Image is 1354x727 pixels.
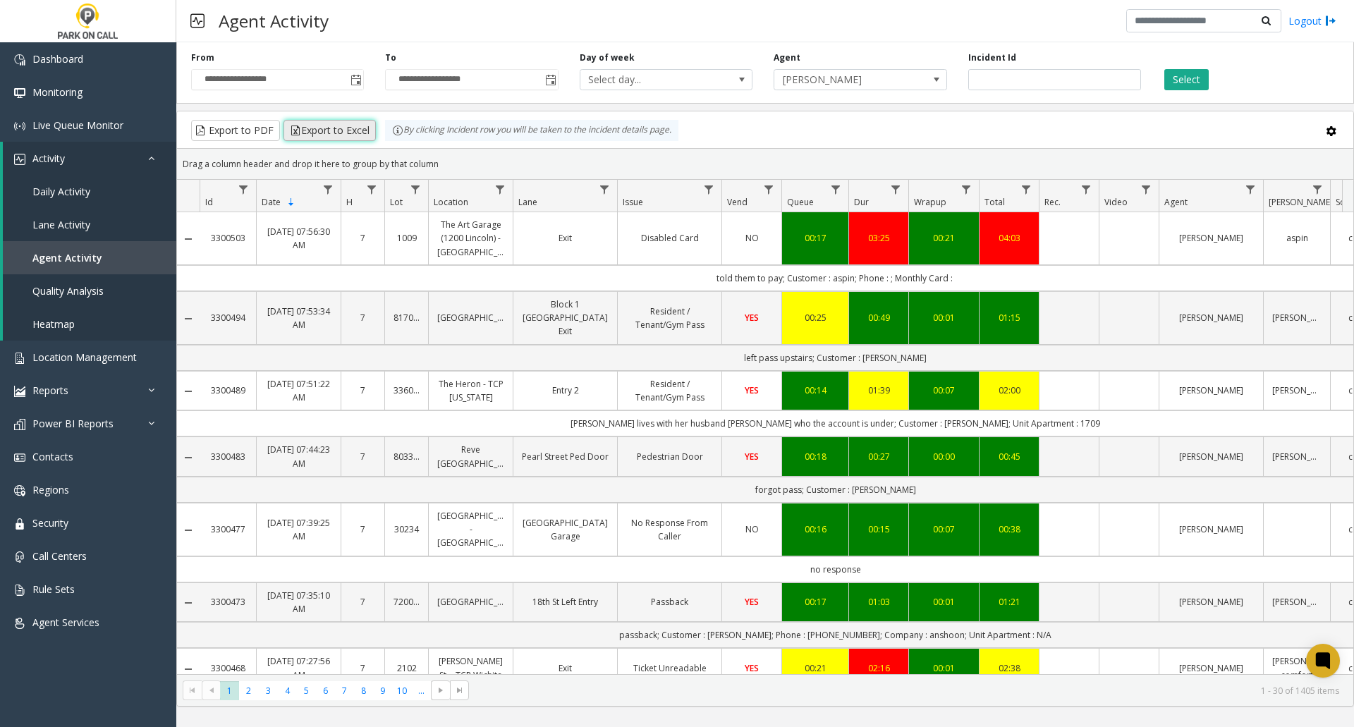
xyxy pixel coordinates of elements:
[886,180,905,199] a: Dur Filter Menu
[988,661,1030,675] div: 02:38
[177,664,200,675] a: Collapse Details
[1308,180,1327,199] a: Parker Filter Menu
[177,525,200,536] a: Collapse Details
[393,681,412,700] span: Page 10
[437,595,504,609] a: [GEOGRAPHIC_DATA]
[522,516,609,543] a: [GEOGRAPHIC_DATA] Garage
[208,384,248,397] a: 3300489
[1044,196,1061,208] span: Rec.
[191,120,280,141] button: Export to PDF
[259,681,278,700] span: Page 3
[1168,450,1255,463] a: [PERSON_NAME]
[265,443,332,470] a: [DATE] 07:44:23 AM
[177,152,1353,176] div: Drag a column header and drop it here to group by that column
[3,142,176,175] a: Activity
[858,523,900,536] div: 00:15
[522,231,609,245] a: Exit
[791,523,840,536] div: 00:16
[1164,196,1188,208] span: Agent
[32,582,75,596] span: Rule Sets
[394,231,420,245] a: 1009
[32,384,68,397] span: Reports
[917,661,970,675] a: 00:01
[265,225,332,252] a: [DATE] 07:56:30 AM
[731,311,773,324] a: YES
[854,196,869,208] span: Dur
[32,483,69,496] span: Regions
[32,350,137,364] span: Location Management
[858,595,900,609] a: 01:03
[412,681,431,700] span: Page 11
[394,595,420,609] a: 720070
[350,384,376,397] a: 7
[450,680,469,700] span: Go to the last page
[14,87,25,99] img: 'icon'
[858,311,900,324] a: 00:49
[177,452,200,463] a: Collapse Details
[745,451,759,463] span: YES
[858,661,900,675] a: 02:16
[745,232,759,244] span: NO
[394,311,420,324] a: 817001
[745,596,759,608] span: YES
[760,180,779,199] a: Vend Filter Menu
[177,313,200,324] a: Collapse Details
[265,654,332,681] a: [DATE] 07:27:56 AM
[265,589,332,616] a: [DATE] 07:35:10 AM
[1272,450,1322,463] a: [PERSON_NAME]
[1168,661,1255,675] a: [PERSON_NAME]
[316,681,335,700] span: Page 6
[32,185,90,198] span: Daily Activity
[1168,231,1255,245] a: [PERSON_NAME]
[437,509,504,550] a: [GEOGRAPHIC_DATA] - [GEOGRAPHIC_DATA]
[208,450,248,463] a: 3300483
[220,681,239,700] span: Page 1
[362,180,382,199] a: H Filter Menu
[917,450,970,463] div: 00:00
[914,196,946,208] span: Wrapup
[731,595,773,609] a: YES
[917,311,970,324] a: 00:01
[208,231,248,245] a: 3300503
[350,311,376,324] a: 7
[265,516,332,543] a: [DATE] 07:39:25 AM
[239,681,258,700] span: Page 2
[32,85,83,99] span: Monitoring
[1168,311,1255,324] a: [PERSON_NAME]
[385,120,678,141] div: By clicking Incident row you will be taken to the incident details page.
[700,180,719,199] a: Issue Filter Menu
[522,384,609,397] a: Entry 2
[191,51,214,64] label: From
[14,121,25,132] img: 'icon'
[454,685,465,696] span: Go to the last page
[350,231,376,245] a: 7
[297,681,316,700] span: Page 5
[434,196,468,208] span: Location
[205,196,213,208] span: Id
[791,231,840,245] div: 00:17
[988,595,1030,609] div: 01:21
[988,231,1030,245] a: 04:03
[1168,384,1255,397] a: [PERSON_NAME]
[522,595,609,609] a: 18th St Left Entry
[731,450,773,463] a: YES
[278,681,297,700] span: Page 4
[858,384,900,397] a: 01:39
[626,661,713,675] a: Ticket Unreadable
[791,450,840,463] div: 00:18
[988,384,1030,397] div: 02:00
[745,662,759,674] span: YES
[917,384,970,397] a: 00:07
[518,196,537,208] span: Lane
[14,386,25,397] img: 'icon'
[283,120,376,141] button: Export to Excel
[348,70,363,90] span: Toggle popup
[791,661,840,675] a: 00:21
[32,417,114,430] span: Power BI Reports
[437,443,504,470] a: Reve [GEOGRAPHIC_DATA]
[350,450,376,463] a: 7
